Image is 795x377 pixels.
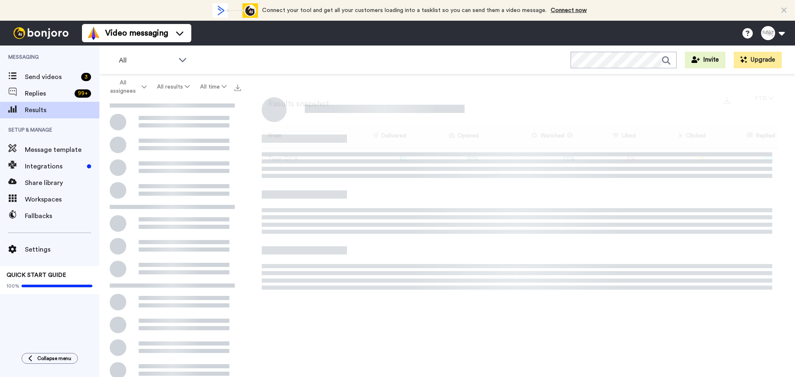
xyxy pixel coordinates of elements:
td: 29 % [709,148,778,170]
td: Team QCA [262,148,330,170]
button: Export a summary of each team member’s results that match this filter now. [721,94,733,106]
div: animation [212,3,258,18]
th: Replied [709,125,778,148]
h2: Results snapshot [262,99,329,108]
td: 90 % [410,148,482,170]
span: Replies [25,89,71,98]
span: All [119,55,174,65]
td: 82 [330,148,410,170]
span: Message template [25,145,99,155]
img: bj-logo-header-white.svg [10,27,72,39]
div: 99 + [75,89,91,98]
a: Connect now [551,7,587,13]
span: Share library [25,178,99,188]
img: export.svg [234,84,241,91]
div: 3 [81,73,91,81]
span: All assignees [106,79,140,95]
th: Delivered [330,125,410,148]
th: Clicked [639,125,709,148]
img: export.svg [724,97,730,104]
span: QUICK START GUIDE [7,272,66,278]
th: Opened [410,125,482,148]
button: Collapse menu [22,353,78,364]
span: Integrations [25,161,84,171]
td: 70 % [482,148,578,170]
button: All assignees [101,75,152,98]
th: Watched [482,125,578,148]
span: Send videos [25,72,78,82]
span: Fallbacks [25,211,99,221]
span: 100% [7,283,19,289]
span: Collapse menu [37,355,71,362]
th: Liked [579,125,639,148]
button: All time [195,79,232,94]
button: Export all results that match these filters now. [232,81,243,93]
button: YTD [749,91,778,106]
button: Upgrade [734,52,782,68]
th: From [262,125,330,148]
span: Connect your tool and get all your customers loading into a tasklist so you can send them a video... [262,7,547,13]
span: Settings [25,245,99,255]
td: 6 % [579,148,639,170]
span: Video messaging [105,27,168,39]
td: 2 % [639,148,709,170]
button: Invite [685,52,725,68]
span: Workspaces [25,195,99,204]
img: vm-color.svg [87,26,100,40]
span: Results [25,105,99,115]
button: All results [152,79,195,94]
